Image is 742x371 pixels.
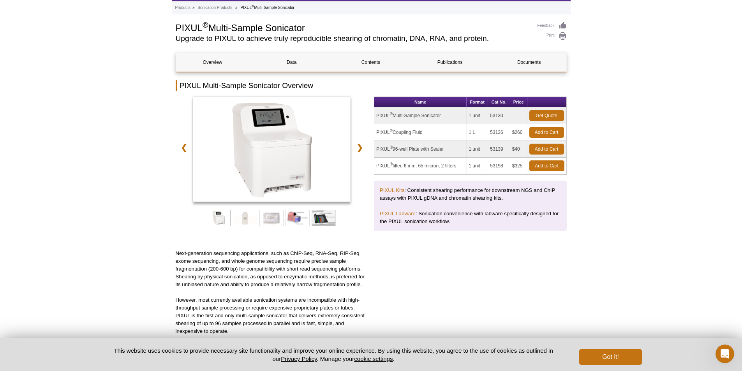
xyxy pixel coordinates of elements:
[380,186,561,202] p: : Consistent shearing performance for downstream NGS and ChIP assays with PIXUL gDNA and chromati...
[510,158,527,174] td: $325
[488,141,510,158] td: 53139
[176,80,567,91] h2: PIXUL Multi-Sample Sonicator Overview
[281,355,317,362] a: Privacy Policy
[380,210,561,225] p: : Sonication convenience with labware specifically designed for the PIXUL sonication workflow.
[374,141,467,158] td: PIXUL 96-well Plate with Sealer
[354,355,393,362] button: cookie settings
[334,53,407,72] a: Contents
[374,158,467,174] td: PIXUL filter, 6 mm, 65 micron, 2 filters
[176,139,192,156] a: ❮
[175,4,190,11] a: Products
[488,124,510,141] td: 53136
[413,53,486,72] a: Publications
[510,124,527,141] td: $260
[374,124,467,141] td: PIXUL Coupling Fluid
[467,107,488,124] td: 1 unit
[374,107,467,124] td: PIXUL Multi-Sample Sonicator
[467,97,488,107] th: Format
[529,144,564,155] a: Add to Cart
[529,110,564,121] a: Get Quote
[176,35,530,42] h2: Upgrade to PIXUL to achieve truly reproducible shearing of chromatin, DNA, RNA, and protein.
[374,97,467,107] th: Name
[510,97,527,107] th: Price
[100,346,567,363] p: This website uses cookies to provide necessary site functionality and improve your online experie...
[176,53,249,72] a: Overview
[579,349,642,365] button: Got it!
[488,158,510,174] td: 53198
[380,211,416,216] a: PIXUL Labware
[467,158,488,174] td: 1 unit
[492,53,566,72] a: Documents
[351,139,368,156] a: ❯
[390,112,393,116] sup: ®
[467,141,488,158] td: 1 unit
[255,53,328,72] a: Data
[374,250,567,358] iframe: PIXUL Multi-Sample Sonicator: Sample Preparation, Proteomics and Beyond
[716,345,734,363] iframe: Intercom live chat
[529,127,564,138] a: Add to Cart
[488,107,510,124] td: 53130
[510,141,527,158] td: $40
[390,145,393,149] sup: ®
[538,21,567,30] a: Feedback
[390,128,393,133] sup: ®
[390,162,393,166] sup: ®
[176,250,368,288] p: Next-generation sequencing applications, such as ChIP-Seq, RNA-Seq, RIP-Seq, exome sequencing, an...
[193,97,351,202] img: PIXUL Multi-Sample Sonicator
[197,4,232,11] a: Sonication Products
[488,97,510,107] th: Cat No.
[252,4,254,8] sup: ®
[192,5,195,10] li: »
[176,296,368,335] p: However, most currently available sonication systems are incompatible with high-throughput sample...
[193,97,351,204] a: PIXUL Multi-Sample Sonicator
[380,187,404,193] a: PIXUL Kits
[235,5,238,10] li: »
[240,5,294,10] li: PIXUL Multi-Sample Sonicator
[538,32,567,40] a: Print
[203,21,208,29] sup: ®
[529,160,564,171] a: Add to Cart
[176,21,530,33] h1: PIXUL Multi-Sample Sonicator
[467,124,488,141] td: 1 L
